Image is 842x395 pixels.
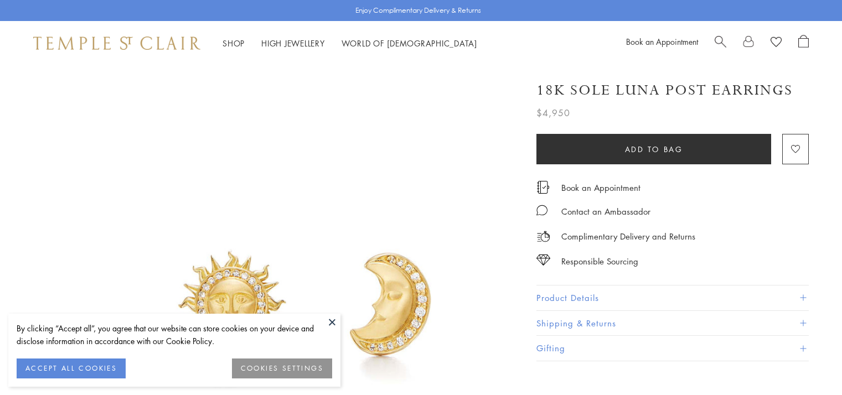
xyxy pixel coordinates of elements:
button: Gifting [536,336,809,361]
span: Add to bag [625,143,683,155]
img: icon_appointment.svg [536,181,550,194]
div: Contact an Ambassador [561,205,650,219]
button: COOKIES SETTINGS [232,358,332,378]
h1: 18K Sole Luna Post Earrings [536,81,793,100]
img: Temple St. Clair [33,37,200,50]
a: Search [715,35,726,51]
a: Book an Appointment [561,181,640,194]
button: Shipping & Returns [536,311,809,336]
a: World of [DEMOGRAPHIC_DATA]World of [DEMOGRAPHIC_DATA] [342,38,477,49]
p: Enjoy Complimentary Delivery & Returns [355,5,481,16]
img: icon_sourcing.svg [536,254,550,266]
button: Product Details [536,285,809,310]
a: High JewelleryHigh Jewellery [261,38,325,49]
a: Book an Appointment [626,36,698,47]
img: icon_delivery.svg [536,230,550,243]
button: ACCEPT ALL COOKIES [17,358,126,378]
span: $4,950 [536,106,570,120]
div: Responsible Sourcing [561,254,638,268]
nav: Main navigation [223,37,477,50]
a: Open Shopping Bag [798,35,809,51]
a: View Wishlist [771,35,782,51]
p: Complimentary Delivery and Returns [561,230,695,243]
a: ShopShop [223,38,245,49]
button: Add to bag [536,134,771,164]
div: By clicking “Accept all”, you agree that our website can store cookies on your device and disclos... [17,322,332,347]
img: MessageIcon-01_2.svg [536,205,547,216]
iframe: Gorgias live chat messenger [787,343,831,384]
